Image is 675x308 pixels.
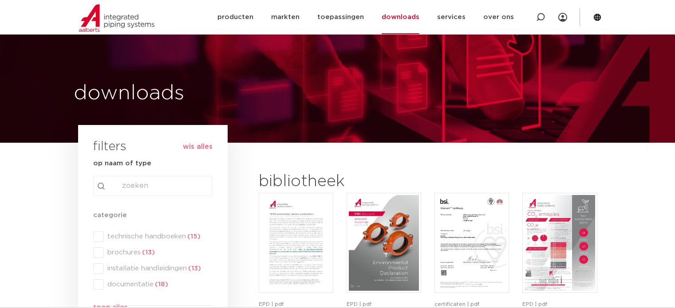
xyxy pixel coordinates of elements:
[261,195,331,291] img: TM65-Embodied-Carbon-Declaration-pdf.jpg
[525,195,595,291] img: NL-Carbon-data-help-sheet-pdf.jpg
[74,79,333,108] h1: downloads
[347,301,371,307] span: EPD | pdf
[349,195,419,291] img: VSH-Shurjoint-Grooved-Couplings_A4EPD_5011512_EN-pdf.jpg
[522,301,547,307] span: EPD | pdf
[259,171,417,192] h2: bibliotheek
[259,301,284,307] span: EPD | pdf
[93,160,151,167] strong: op naam of type
[434,301,479,307] span: certificaten | pdf
[93,136,126,158] h3: filters
[437,195,507,291] img: XPress_Koper_BSI-pdf.jpg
